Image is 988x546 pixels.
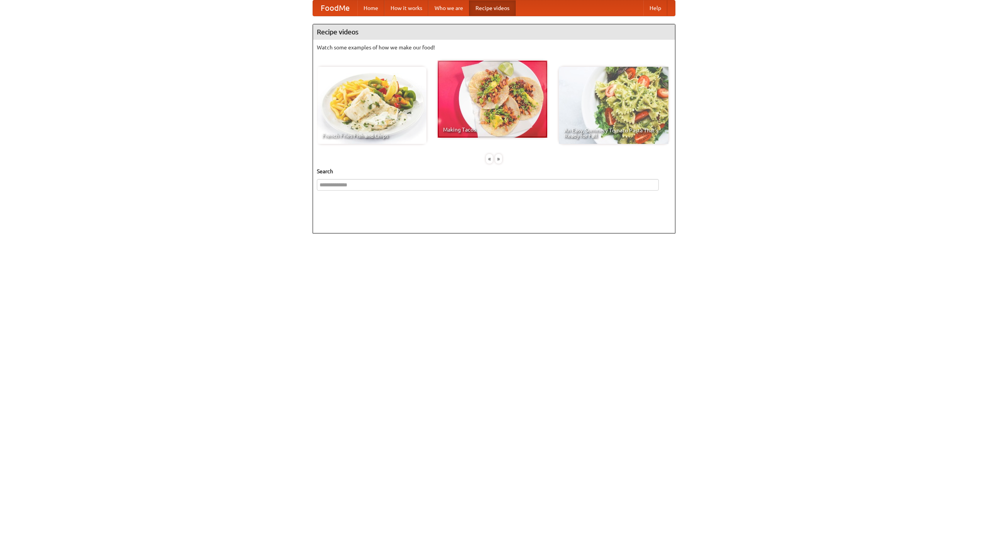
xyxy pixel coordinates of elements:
[643,0,667,16] a: Help
[357,0,384,16] a: Home
[559,67,668,144] a: An Easy, Summery Tomato Pasta That's Ready for Fall
[322,133,421,139] span: French Fries Fish and Chips
[313,0,357,16] a: FoodMe
[384,0,428,16] a: How it works
[313,24,675,40] h4: Recipe videos
[317,167,671,175] h5: Search
[495,154,502,164] div: »
[443,127,542,132] span: Making Tacos
[564,128,663,139] span: An Easy, Summery Tomato Pasta That's Ready for Fall
[486,154,493,164] div: «
[317,44,671,51] p: Watch some examples of how we make our food!
[438,61,547,138] a: Making Tacos
[317,67,426,144] a: French Fries Fish and Chips
[428,0,469,16] a: Who we are
[469,0,516,16] a: Recipe videos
